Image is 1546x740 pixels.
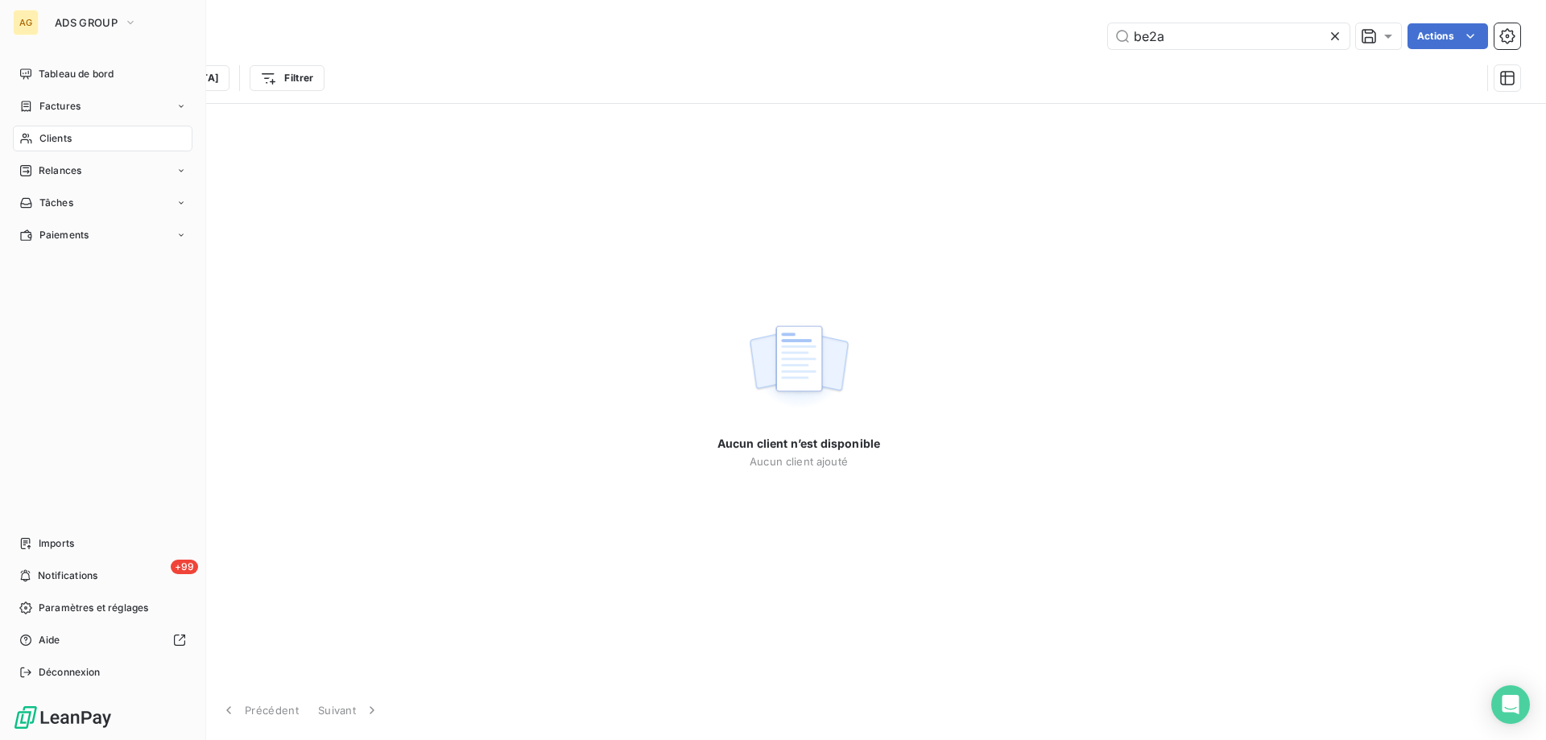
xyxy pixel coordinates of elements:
img: Logo LeanPay [13,705,113,730]
div: AG [13,10,39,35]
img: empty state [747,316,850,416]
span: Clients [39,131,72,146]
span: Aucun client n’est disponible [717,436,880,452]
span: Imports [39,536,74,551]
span: +99 [171,560,198,574]
button: Filtrer [250,65,324,91]
button: Précédent [211,693,308,727]
span: Aucun client ajouté [750,455,848,468]
button: Actions [1408,23,1488,49]
span: Aide [39,633,60,647]
a: Aide [13,627,192,653]
span: Factures [39,99,81,114]
span: Notifications [38,568,97,583]
input: Rechercher [1108,23,1350,49]
span: Tableau de bord [39,67,114,81]
span: Tâches [39,196,73,210]
button: Suivant [308,693,390,727]
span: Relances [39,163,81,178]
div: Open Intercom Messenger [1491,685,1530,724]
span: Déconnexion [39,665,101,680]
span: ADS GROUP [55,16,118,29]
span: Paiements [39,228,89,242]
span: Paramètres et réglages [39,601,148,615]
